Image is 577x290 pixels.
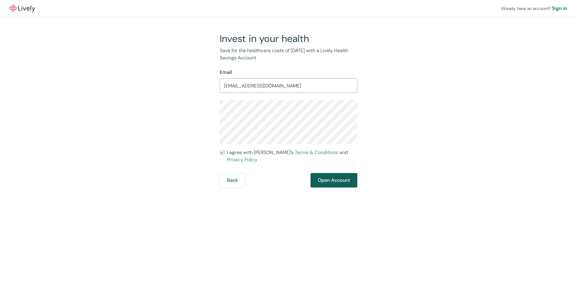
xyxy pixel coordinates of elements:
a: LivelyLively [10,5,35,12]
label: Email [220,69,232,76]
button: Back [220,173,245,188]
button: Open Account [311,173,357,188]
a: Privacy Policy [227,156,257,163]
img: Lively [10,5,35,12]
p: Save for the healthcare costs of [DATE] with a Lively Health Savings Account [220,47,357,61]
a: Sign in [552,5,567,12]
a: Terms & Conditions [295,149,338,156]
div: Already have an account? [501,5,567,12]
h2: Invest in your health [220,33,357,45]
span: I agree with [PERSON_NAME]’s and [227,149,357,163]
